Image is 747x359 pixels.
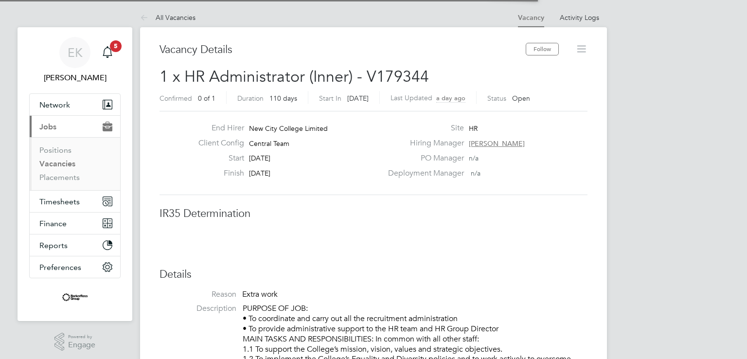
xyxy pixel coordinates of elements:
span: Timesheets [39,197,80,206]
span: 5 [110,40,122,52]
a: Vacancy [518,14,544,22]
label: Client Config [191,138,244,148]
span: a day ago [436,94,465,102]
h3: IR35 Determination [160,207,587,221]
span: [PERSON_NAME] [469,139,525,148]
span: Open [512,94,530,103]
a: Go to home page [29,288,121,304]
span: 110 days [269,94,297,103]
label: Duration [237,94,264,103]
label: End Hirer [191,123,244,133]
button: Reports [30,234,120,256]
a: Positions [39,145,71,155]
label: Deployment Manager [382,168,464,179]
span: Ellie Kerry [29,72,121,84]
span: [DATE] [347,94,369,103]
h3: Vacancy Details [160,43,526,57]
label: Site [382,123,464,133]
nav: Main navigation [18,27,132,321]
button: Jobs [30,116,120,137]
span: Finance [39,219,67,228]
button: Network [30,94,120,115]
span: n/a [471,169,480,178]
div: Jobs [30,137,120,190]
span: Preferences [39,263,81,272]
span: Engage [68,341,95,349]
span: Reports [39,241,68,250]
a: Vacancies [39,159,75,168]
span: 1 x HR Administrator (Inner) - V179344 [160,67,429,86]
span: New City College Limited [249,124,328,133]
span: [DATE] [249,154,270,162]
a: 5 [98,37,117,68]
span: Central Team [249,139,289,148]
label: Finish [191,168,244,179]
span: 0 of 1 [198,94,215,103]
label: Reason [160,289,236,300]
a: All Vacancies [140,13,196,22]
button: Timesheets [30,191,120,212]
h3: Details [160,268,587,282]
span: Powered by [68,333,95,341]
a: Activity Logs [560,13,599,22]
button: Finance [30,213,120,234]
label: Start [191,153,244,163]
a: Powered byEngage [54,333,96,351]
label: PO Manager [382,153,464,163]
span: Extra work [242,289,278,299]
label: Hiring Manager [382,138,464,148]
a: EK[PERSON_NAME] [29,37,121,84]
span: HR [469,124,478,133]
a: Placements [39,173,80,182]
span: n/a [469,154,479,162]
img: barkerross1-logo-retina.png [59,288,91,304]
button: Preferences [30,256,120,278]
span: Jobs [39,122,56,131]
label: Description [160,304,236,314]
span: EK [68,46,83,59]
label: Status [487,94,506,103]
label: Last Updated [391,93,432,102]
span: [DATE] [249,169,270,178]
label: Confirmed [160,94,192,103]
span: Network [39,100,70,109]
button: Follow [526,43,559,55]
label: Start In [319,94,341,103]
